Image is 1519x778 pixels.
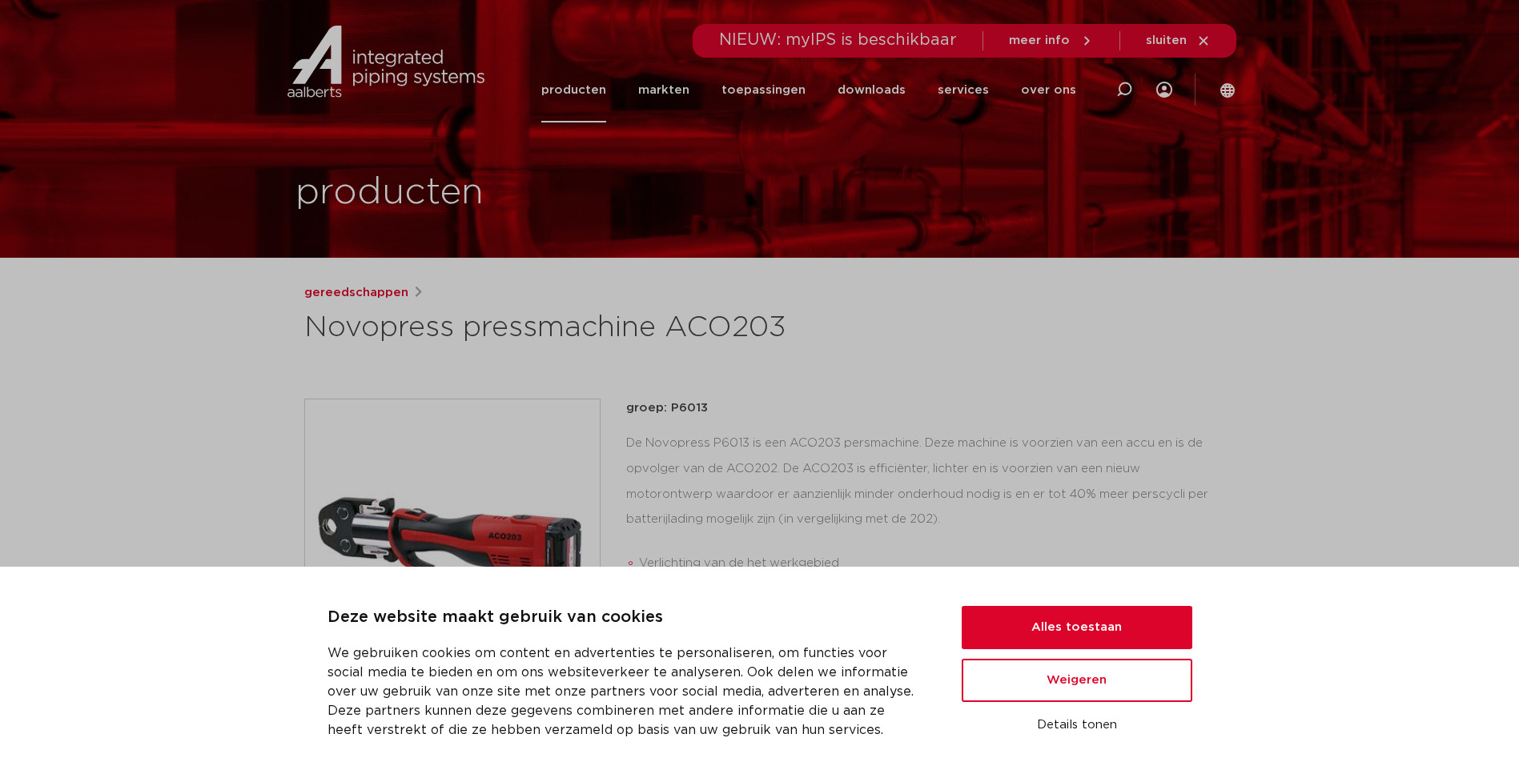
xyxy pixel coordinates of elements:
[1021,58,1076,122] a: over ons
[304,283,408,303] a: gereedschappen
[626,399,1216,418] p: groep: P6013
[962,606,1192,649] button: Alles toestaan
[305,399,600,694] img: Product Image for Novopress pressmachine ACO203
[962,712,1192,739] button: Details tonen
[638,58,689,122] a: markten
[295,167,484,219] h1: producten
[304,309,906,347] h1: Novopress pressmachine ACO203
[1146,34,1187,46] span: sluiten
[541,58,1076,122] nav: Menu
[328,605,923,631] p: Deze website maakt gebruik van cookies
[626,431,1216,591] div: De Novopress P6013 is een ACO203 persmachine. Deze machine is voorzien van een accu en is de opvo...
[1009,34,1094,48] a: meer info
[938,58,989,122] a: services
[328,644,923,740] p: We gebruiken cookies om content en advertenties te personaliseren, om functies voor social media ...
[721,58,806,122] a: toepassingen
[838,58,906,122] a: downloads
[719,32,957,48] span: NIEUW: myIPS is beschikbaar
[1156,58,1172,122] div: my IPS
[962,659,1192,702] button: Weigeren
[541,58,606,122] a: producten
[639,551,1216,576] li: Verlichting van de het werkgebied
[1009,34,1070,46] span: meer info
[1146,34,1211,48] a: sluiten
